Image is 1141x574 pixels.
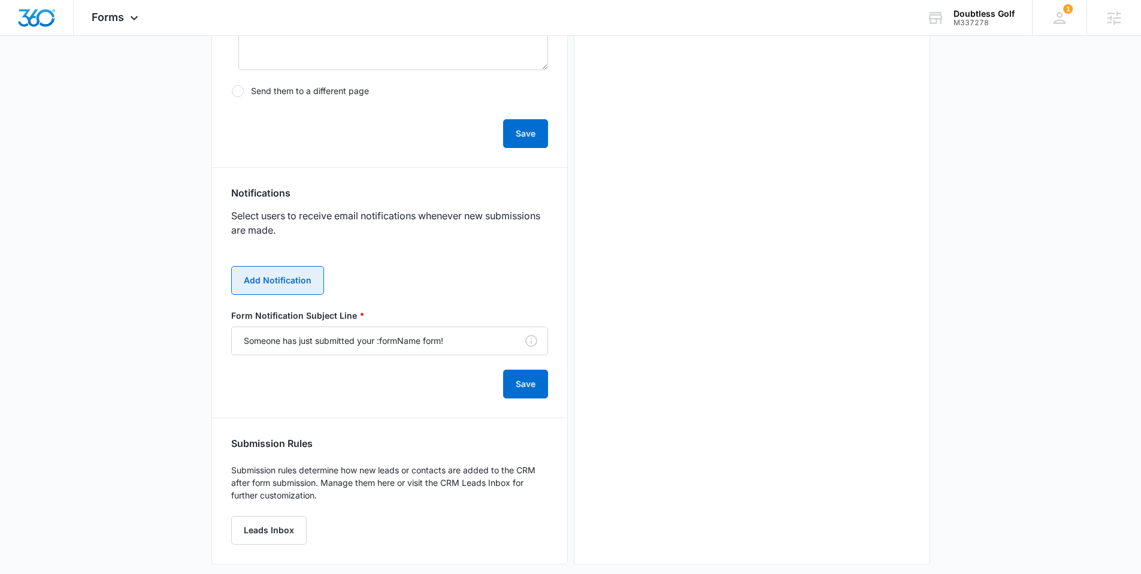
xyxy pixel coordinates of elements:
[231,84,548,98] label: Send them to a different page
[954,9,1015,19] div: account name
[1063,4,1073,14] div: notifications count
[231,266,324,295] button: Add Notification
[231,309,548,322] label: Form Notification Subject Line
[231,464,548,502] p: Submission rules determine how new leads or contacts are added to the CRM after form submission. ...
[231,516,307,545] a: Leads Inbox
[237,128,390,164] iframe: reCAPTCHA
[8,140,38,150] span: Submit
[1063,4,1073,14] span: 1
[503,119,548,148] button: Save
[92,11,124,23] span: Forms
[231,187,290,199] h3: Notifications
[954,19,1015,27] div: account id
[231,209,548,237] p: Select users to receive email notifications whenever new submissions are made.
[231,437,313,449] h3: Submission Rules
[503,370,548,398] button: Save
